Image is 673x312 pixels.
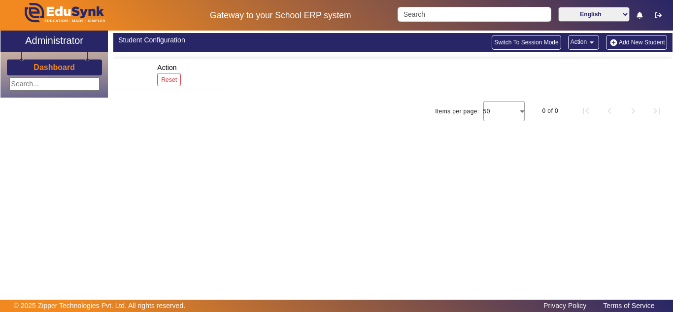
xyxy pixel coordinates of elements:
div: 0 of 0 [542,106,558,116]
h5: Gateway to your School ERP system [174,10,388,21]
a: Terms of Service [598,299,659,312]
button: Switch To Session Mode [492,35,561,50]
mat-icon: arrow_drop_down [587,37,597,47]
button: Action [568,35,599,50]
a: Administrator [0,31,108,52]
a: Privacy Policy [538,299,591,312]
button: Next page [621,99,645,123]
button: Last page [645,99,669,123]
input: Search [398,7,551,22]
input: Search... [9,77,100,91]
div: Student Configuration [118,35,388,45]
a: Dashboard [33,62,75,72]
div: Action [154,59,184,90]
h2: Administrator [25,35,83,46]
button: Previous page [598,99,621,123]
p: © 2025 Zipper Technologies Pvt. Ltd. All rights reserved. [14,301,186,311]
button: Reset [157,73,181,86]
div: Items per page: [435,106,479,116]
img: add-new-student.png [608,38,619,47]
button: First page [574,99,598,123]
button: Add New Student [606,35,667,50]
h3: Dashboard [34,63,75,72]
